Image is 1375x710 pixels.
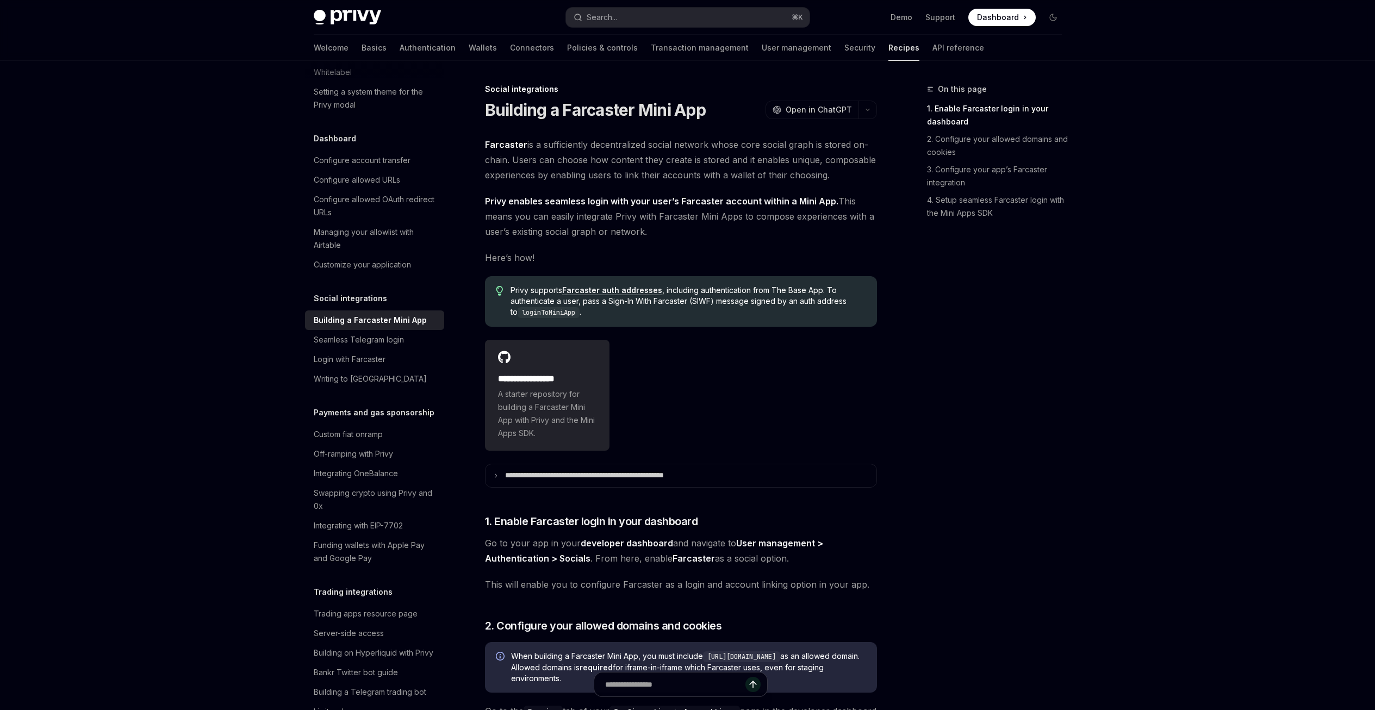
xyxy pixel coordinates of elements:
a: Off-ramping with Privy [305,444,444,464]
h5: Payments and gas sponsorship [314,406,434,419]
span: Here’s how! [485,250,877,265]
a: 1. Enable Farcaster login in your dashboard [927,100,1071,130]
a: Security [844,35,875,61]
a: Writing to [GEOGRAPHIC_DATA] [305,369,444,389]
a: Bankr Twitter bot guide [305,663,444,682]
code: loginToMiniApp [518,307,580,318]
span: 1. Enable Farcaster login in your dashboard [485,514,698,529]
a: Building on Hyperliquid with Privy [305,643,444,663]
strong: Privy enables seamless login with your user’s Farcaster account within a Mini App. [485,196,838,207]
span: This means you can easily integrate Privy with Farcaster Mini Apps to compose experiences with a ... [485,194,877,239]
a: Dashboard [968,9,1036,26]
a: **** **** **** **A starter repository for building a Farcaster Mini App with Privy and the Mini A... [485,340,610,451]
div: Managing your allowlist with Airtable [314,226,438,252]
a: API reference [932,35,984,61]
div: Swapping crypto using Privy and 0x [314,487,438,513]
h5: Dashboard [314,132,356,145]
a: developer dashboard [581,538,673,549]
button: Toggle dark mode [1044,9,1062,26]
button: Send message [745,677,761,692]
strong: User management > Authentication > Socials [485,538,823,564]
a: Server-side access [305,624,444,643]
a: Connectors [510,35,554,61]
div: Building a Telegram trading bot [314,686,426,699]
a: Login with Farcaster [305,350,444,369]
span: A starter repository for building a Farcaster Mini App with Privy and the Mini Apps SDK. [498,388,597,440]
a: Farcaster [485,139,527,151]
div: Seamless Telegram login [314,333,404,346]
code: [URL][DOMAIN_NAME] [703,651,780,662]
a: 3. Configure your app’s Farcaster integration [927,161,1071,191]
a: Integrating OneBalance [305,464,444,483]
div: Login with Farcaster [314,353,385,366]
a: Swapping crypto using Privy and 0x [305,483,444,516]
div: Configure account transfer [314,154,410,167]
a: 4. Setup seamless Farcaster login with the Mini Apps SDK [927,191,1071,222]
div: Configure allowed URLs [314,173,400,186]
a: User management [762,35,831,61]
button: Open in ChatGPT [766,101,858,119]
a: Policies & controls [567,35,638,61]
span: When building a Farcaster Mini App, you must include as an allowed domain. Allowed domains is for... [511,651,866,684]
div: Server-side access [314,627,384,640]
strong: Farcaster [673,553,715,564]
strong: required [580,663,613,672]
div: Custom fiat onramp [314,428,383,441]
div: Writing to [GEOGRAPHIC_DATA] [314,372,427,385]
span: Privy supports , including authentication from The Base App. To authenticate a user, pass a Sign-... [511,285,866,318]
strong: Farcaster [485,139,527,150]
a: Configure allowed URLs [305,170,444,190]
div: Setting a system theme for the Privy modal [314,85,438,111]
span: ⌘ K [792,13,803,22]
a: Funding wallets with Apple Pay and Google Pay [305,535,444,568]
div: Bankr Twitter bot guide [314,666,398,679]
input: Ask a question... [605,672,745,696]
div: Building a Farcaster Mini App [314,314,427,327]
span: Open in ChatGPT [786,104,852,115]
a: Setting a system theme for the Privy modal [305,82,444,115]
div: Social integrations [485,84,877,95]
a: Seamless Telegram login [305,330,444,350]
a: Transaction management [651,35,749,61]
h1: Building a Farcaster Mini App [485,100,706,120]
a: Building a Farcaster Mini App [305,310,444,330]
div: Search... [587,11,617,24]
div: Building on Hyperliquid with Privy [314,646,433,659]
h5: Trading integrations [314,586,393,599]
img: dark logo [314,10,381,25]
a: Demo [891,12,912,23]
a: Customize your application [305,255,444,275]
a: Support [925,12,955,23]
span: This will enable you to configure Farcaster as a login and account linking option in your app. [485,577,877,592]
a: Authentication [400,35,456,61]
a: Basics [362,35,387,61]
svg: Info [496,652,507,663]
div: Configure allowed OAuth redirect URLs [314,193,438,219]
a: Building a Telegram trading bot [305,682,444,702]
span: is a sufficiently decentralized social network whose core social graph is stored on-chain. Users ... [485,137,877,183]
a: Trading apps resource page [305,604,444,624]
a: Integrating with EIP-7702 [305,516,444,535]
div: Customize your application [314,258,411,271]
span: Dashboard [977,12,1019,23]
svg: Tip [496,286,503,296]
div: Integrating with EIP-7702 [314,519,403,532]
a: Farcaster auth addresses [562,285,662,295]
a: Custom fiat onramp [305,425,444,444]
a: Welcome [314,35,349,61]
div: Funding wallets with Apple Pay and Google Pay [314,539,438,565]
h5: Social integrations [314,292,387,305]
div: Integrating OneBalance [314,467,398,480]
a: Wallets [469,35,497,61]
span: Go to your app in your and navigate to . From here, enable as a social option. [485,535,877,566]
div: Off-ramping with Privy [314,447,393,460]
button: Open search [566,8,810,27]
a: Recipes [888,35,919,61]
a: Configure account transfer [305,151,444,170]
a: Configure allowed OAuth redirect URLs [305,190,444,222]
span: On this page [938,83,987,96]
a: 2. Configure your allowed domains and cookies [927,130,1071,161]
span: 2. Configure your allowed domains and cookies [485,618,722,633]
div: Trading apps resource page [314,607,418,620]
a: Managing your allowlist with Airtable [305,222,444,255]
